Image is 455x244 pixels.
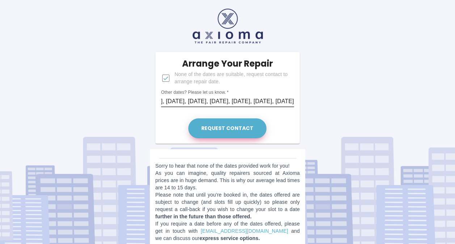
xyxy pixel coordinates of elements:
p: Sorry to hear that none of the dates provided work for you! As you can imagine, quality repairers... [155,162,300,242]
b: express service options. [199,235,260,241]
label: Other dates? Please let us know. [161,89,228,96]
b: further in the future than those offered. [155,214,252,219]
img: axioma [193,9,263,43]
a: [EMAIL_ADDRESS][DOMAIN_NAME] [201,228,288,234]
span: None of the dates are suitable, request contact to arrange repair date. [174,71,288,85]
button: Request contact [188,118,266,138]
h5: Arrange Your Repair [182,58,273,70]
